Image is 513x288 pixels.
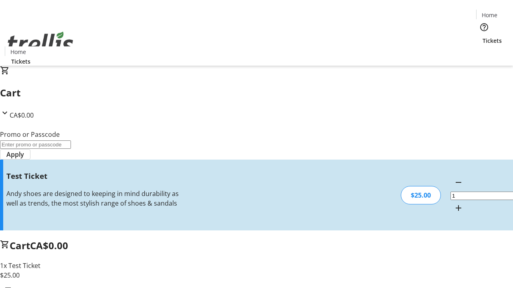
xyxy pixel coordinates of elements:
[476,45,492,61] button: Cart
[6,189,182,208] div: Andy shoes are designed to keeping in mind durability as well as trends, the most stylish range o...
[10,48,26,56] span: Home
[6,170,182,182] h3: Test Ticket
[450,200,467,216] button: Increment by one
[5,23,76,63] img: Orient E2E Organization jilktz4xHa's Logo
[401,186,441,204] div: $25.00
[482,11,497,19] span: Home
[30,239,68,252] span: CA$0.00
[6,150,24,159] span: Apply
[5,57,37,66] a: Tickets
[450,174,467,190] button: Decrement by one
[476,36,508,45] a: Tickets
[477,11,502,19] a: Home
[5,48,31,56] a: Home
[476,19,492,35] button: Help
[483,36,502,45] span: Tickets
[11,57,30,66] span: Tickets
[10,111,34,120] span: CA$0.00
